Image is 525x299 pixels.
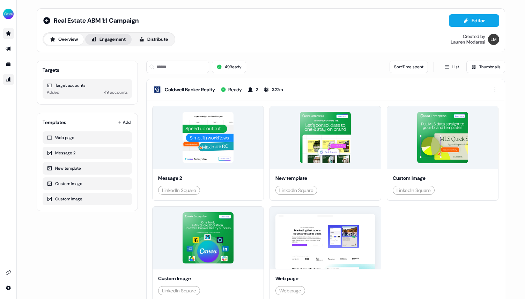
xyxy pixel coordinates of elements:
[165,86,215,93] div: Coldwell Banker Realty
[466,61,505,73] button: Thumbnails
[133,34,174,45] button: Distribute
[47,134,128,141] div: Web page
[275,214,375,270] img: asset preview
[47,195,128,202] div: Custom Image
[158,175,258,182] div: Message 2
[44,34,84,45] button: Overview
[3,267,14,278] a: Go to integrations
[162,287,196,294] div: LinkedIn Square
[43,119,66,126] div: Templates
[85,34,132,45] button: Engagement
[449,14,499,27] button: Editor
[43,67,59,74] div: Targets
[162,187,196,194] div: LinkedIn Square
[47,149,128,156] div: Message 2
[183,112,234,163] img: asset preview
[393,175,493,182] div: Custom Image
[47,82,128,89] div: Target accounts
[47,165,128,172] div: New template
[417,112,468,163] img: asset preview
[3,28,14,39] a: Go to prospects
[3,43,14,54] a: Go to outbound experience
[104,89,128,96] div: 49 accounts
[212,61,246,73] button: 49Ready
[449,18,499,25] a: Editor
[272,86,283,93] div: 3:22m
[463,34,485,39] div: Created by
[3,282,14,293] a: Go to integrations
[390,61,428,73] button: Sort:Time spent
[300,112,351,163] img: asset preview
[47,180,128,187] div: Custom Image
[3,59,14,70] a: Go to templates
[158,275,258,282] div: Custom Image
[54,16,139,25] span: Real Estate ABM 1:1 Campaign
[279,287,301,294] div: Web page
[275,275,375,282] div: Web page
[183,212,234,263] img: asset preview
[117,117,132,127] button: Add
[451,39,485,45] div: Lauren Modaresi
[47,89,59,96] div: Added
[228,86,242,93] div: Ready
[397,187,431,194] div: LinkedIn Square
[439,61,464,73] button: List
[3,74,14,85] a: Go to attribution
[256,86,258,93] div: 2
[275,175,375,182] div: New template
[488,34,499,45] img: Lauren
[279,187,313,194] div: LinkedIn Square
